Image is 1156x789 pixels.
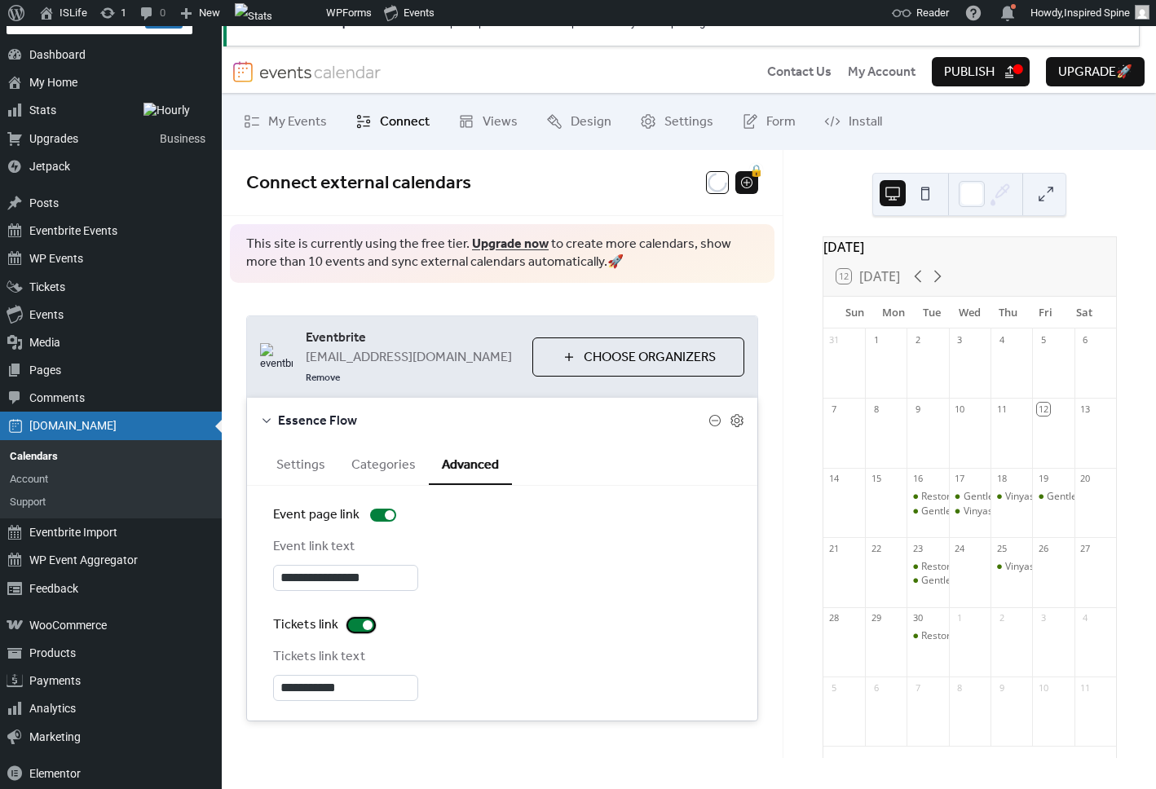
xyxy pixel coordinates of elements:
[911,612,924,624] div: 30
[848,62,916,82] a: My Account
[907,629,948,643] div: Restorative Yoga: Deep Stretching and Relaxation
[532,337,744,377] button: Choose Organizers
[870,681,882,694] div: 6
[912,297,951,329] div: Tue
[1037,403,1049,415] div: 12
[991,490,1032,504] div: Vinyasa Flow: Yoga for Strength and Balance
[828,612,841,624] div: 28
[911,333,924,346] div: 2
[828,681,841,694] div: 5
[954,333,966,346] div: 3
[143,103,209,119] img: Hourly views
[1079,403,1092,415] div: 13
[306,348,512,368] span: [EMAIL_ADDRESS][DOMAIN_NAME]
[534,99,624,143] a: Design
[995,473,1008,485] div: 18
[273,615,338,635] div: Tickets link
[628,99,726,143] a: Settings
[911,681,924,694] div: 7
[944,63,995,82] span: Publish
[989,297,1027,329] div: Thu
[828,542,841,554] div: 21
[812,99,894,143] a: Install
[246,165,471,201] span: Connect external calendars
[584,348,716,368] span: Choose Organizers
[1065,297,1103,329] div: Sat
[911,473,924,485] div: 16
[259,61,382,82] img: logotype
[995,681,1008,694] div: 9
[836,297,875,329] div: Sun
[870,612,882,624] div: 29
[870,403,882,415] div: 8
[995,333,1008,346] div: 4
[911,403,924,415] div: 9
[907,574,948,588] div: Gentle Flow: Flexibility and Stress Relief Yoga
[954,473,966,485] div: 17
[951,297,989,329] div: Wed
[1079,612,1092,624] div: 4
[907,560,948,574] div: Restorative Yoga: Deep Stretching and Relaxation
[1037,473,1049,485] div: 19
[828,473,841,485] div: 14
[1046,57,1145,86] button: Upgrade🚀
[233,61,253,82] img: logo
[664,112,713,132] span: Settings
[870,473,882,485] div: 15
[874,297,912,329] div: Mon
[823,237,1116,257] div: [DATE]
[232,99,339,143] a: My Events
[766,112,796,132] span: Form
[235,3,272,29] img: Views over 48 hours. Click for more Jetpack Stats.
[1026,297,1065,329] div: Fri
[260,343,293,371] img: eventbrite
[472,231,549,257] a: Upgrade now
[907,505,948,518] div: Gentle Flow: Flexibility and Stress Relief Yoga
[870,333,882,346] div: 1
[306,372,340,385] span: Remove
[870,542,882,554] div: 22
[268,112,327,132] span: My Events
[949,505,991,518] div: Vinyasa Flow: Yoga for Strength and Balance
[995,612,1008,624] div: 2
[1135,5,1149,20] img: Inspired Spine's avatar
[954,681,966,694] div: 8
[1064,7,1130,19] span: Inspired Spine
[380,112,430,132] span: Connect
[949,490,991,504] div: Gentle Flow: Flexibility and Stress Relief Yoga
[828,333,841,346] div: 31
[1058,63,1132,82] span: Upgrade 🚀
[273,647,415,667] div: Tickets link text
[1037,612,1049,624] div: 3
[306,328,519,348] span: Eventbrite
[1032,490,1074,504] div: Gentle Flow: Flexibility and Stress Relief Yoga
[932,57,1030,86] button: Publish
[730,99,808,143] a: Form
[954,403,966,415] div: 10
[278,412,708,431] span: Essence Flow
[446,99,530,143] a: Views
[954,612,966,624] div: 1
[767,62,832,82] a: Contact Us
[907,490,948,504] div: Restorative Yoga: Deep Stretching and Relaxation
[1079,473,1092,485] div: 20
[1079,542,1092,554] div: 27
[921,560,1145,574] div: Restorative Yoga: Deep Stretching and Relaxation
[995,542,1008,554] div: 25
[246,236,758,272] span: This site is currently using the free tier. to create more calendars, show more than 10 events an...
[1037,542,1049,554] div: 26
[921,574,1124,588] div: Gentle Flow: Flexibility and Stress Relief Yoga
[571,112,611,132] span: Design
[429,443,512,485] button: Advanced
[767,63,832,82] span: Contact Us
[338,443,429,483] button: Categories
[954,542,966,554] div: 24
[1037,681,1049,694] div: 10
[921,629,1145,643] div: Restorative Yoga: Deep Stretching and Relaxation
[483,112,518,132] span: Views
[273,505,360,525] div: Event page link
[1079,681,1092,694] div: 11
[160,131,205,146] span: Business
[849,112,882,132] span: Install
[273,537,415,557] div: Event link text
